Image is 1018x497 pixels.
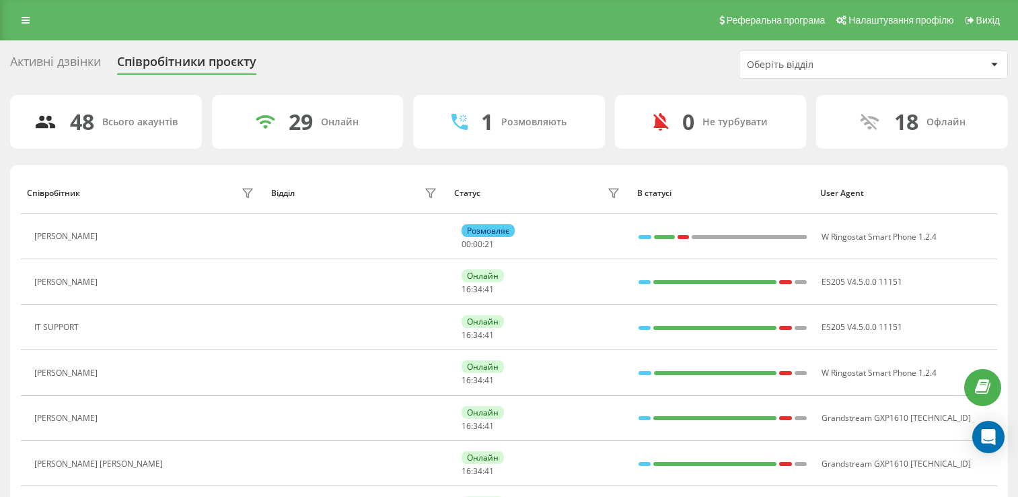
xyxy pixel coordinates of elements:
div: : : [462,376,494,385]
span: 34 [473,465,482,477]
div: [PERSON_NAME] [34,413,101,423]
div: Співробітник [27,189,80,198]
span: 16 [462,374,471,386]
span: Налаштування профілю [848,15,953,26]
div: : : [462,240,494,249]
div: Розмовляють [501,117,567,128]
div: Всього акаунтів [102,117,178,128]
div: Офлайн [926,117,966,128]
div: Оберіть відділ [747,59,908,71]
div: Не турбувати [702,117,768,128]
div: 29 [289,109,313,135]
div: В статусі [637,189,807,198]
span: 16 [462,420,471,432]
span: 16 [462,284,471,295]
span: 00 [473,238,482,250]
span: 34 [473,374,482,386]
span: 16 [462,329,471,341]
div: Активні дзвінки [10,55,101,75]
span: 41 [484,420,494,432]
span: 34 [473,420,482,432]
div: [PERSON_NAME] [34,232,101,241]
div: 1 [481,109,493,135]
div: User Agent [820,189,990,198]
span: ES205 V4.5.0.0 11151 [822,321,902,333]
div: [PERSON_NAME] [PERSON_NAME] [34,459,166,469]
div: Співробітники проєкту [117,55,256,75]
span: 00 [462,238,471,250]
span: W Ringostat Smart Phone 1.2.4 [822,367,937,378]
span: 16 [462,465,471,477]
span: ES205 V4.5.0.0 11151 [822,276,902,288]
span: 34 [473,329,482,341]
div: Онлайн [462,451,504,464]
div: 48 [70,109,94,135]
div: Онлайн [462,315,504,328]
span: Реферальна програма [727,15,826,26]
span: Вихід [976,15,1000,26]
div: [PERSON_NAME] [34,368,101,378]
div: Розмовляє [462,224,515,237]
div: Онлайн [462,269,504,282]
div: Онлайн [321,117,359,128]
div: : : [462,422,494,431]
span: W Ringostat Smart Phone 1.2.4 [822,231,937,242]
span: 41 [484,329,494,341]
div: 0 [682,109,694,135]
div: Онлайн [462,406,504,419]
span: 41 [484,465,494,477]
div: : : [462,331,494,340]
div: Відділ [271,189,295,198]
div: Статус [454,189,480,198]
div: 18 [894,109,918,135]
span: Grandstream GXP1610 [TECHNICAL_ID] [822,458,971,469]
span: 41 [484,374,494,386]
div: Open Intercom Messenger [972,421,1005,453]
div: : : [462,467,494,476]
div: : : [462,285,494,294]
span: Grandstream GXP1610 [TECHNICAL_ID] [822,412,971,424]
div: [PERSON_NAME] [34,277,101,287]
span: 21 [484,238,494,250]
span: 41 [484,284,494,295]
span: 34 [473,284,482,295]
div: Онлайн [462,360,504,373]
div: IT SUPPORT [34,323,82,332]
